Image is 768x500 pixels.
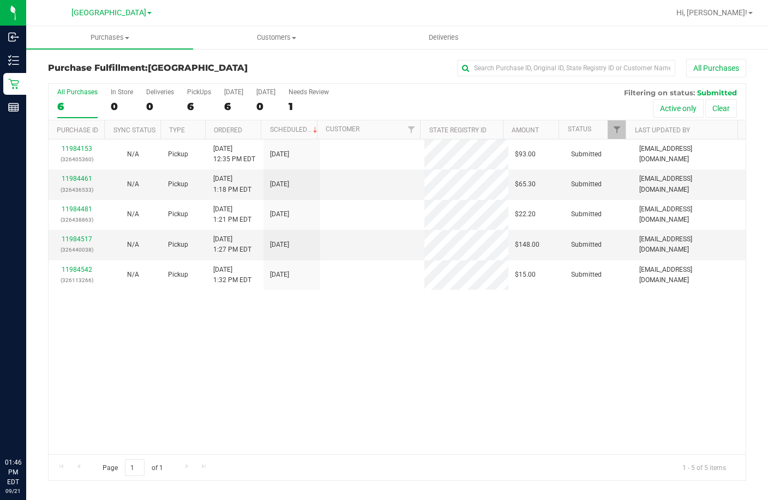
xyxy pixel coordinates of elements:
a: Filter [608,120,626,139]
div: In Store [111,88,133,96]
a: Customer [326,125,359,133]
a: 11984481 [62,205,92,213]
span: $22.20 [515,209,536,219]
button: N/A [127,149,139,160]
span: [DATE] [270,209,289,219]
button: N/A [127,240,139,250]
button: N/A [127,179,139,190]
div: All Purchases [57,88,98,96]
span: Hi, [PERSON_NAME]! [676,8,747,17]
span: [DATE] 12:35 PM EDT [213,144,255,164]
button: Clear [705,99,737,118]
span: [DATE] 1:27 PM EDT [213,234,251,255]
inline-svg: Reports [8,102,19,113]
span: [DATE] [270,179,289,190]
span: $15.00 [515,270,536,280]
span: [EMAIL_ADDRESS][DOMAIN_NAME] [639,265,739,285]
input: 1 [125,459,145,476]
a: Filter [402,120,420,139]
span: $148.00 [515,240,539,250]
button: All Purchases [686,59,746,77]
div: 0 [256,100,275,113]
span: 1 - 5 of 5 items [674,459,735,475]
span: [DATE] [270,270,289,280]
a: Deliveries [360,26,527,49]
div: PickUps [187,88,211,96]
p: (326440038) [55,245,99,255]
span: [EMAIL_ADDRESS][DOMAIN_NAME] [639,234,739,255]
span: [DATE] [270,240,289,250]
button: N/A [127,209,139,219]
div: Needs Review [289,88,329,96]
a: 11984517 [62,235,92,243]
span: Submitted [571,240,602,250]
span: Purchases [26,33,193,42]
span: Pickup [168,209,188,219]
span: [DATE] [270,149,289,160]
span: [DATE] 1:32 PM EDT [213,265,251,285]
div: [DATE] [256,88,275,96]
inline-svg: Inbound [8,32,19,42]
span: Pickup [168,149,188,160]
a: 11984461 [62,175,92,182]
span: Pickup [168,240,188,250]
span: Deliveries [414,33,473,42]
span: $93.00 [515,149,536,160]
a: Last Updated By [635,126,690,134]
p: (326438863) [55,215,99,225]
span: Not Applicable [127,180,139,188]
button: N/A [127,270,139,280]
div: [DATE] [224,88,243,96]
span: $65.30 [515,179,536,190]
span: Page of 1 [93,459,172,476]
p: 09/21 [5,487,21,495]
div: 6 [187,100,211,113]
a: Purchases [26,26,193,49]
inline-svg: Retail [8,78,19,89]
span: Not Applicable [127,271,139,278]
a: State Registry ID [429,126,487,134]
span: [GEOGRAPHIC_DATA] [148,63,248,73]
div: 0 [146,100,174,113]
span: Submitted [571,179,602,190]
a: Ordered [214,126,242,134]
span: Submitted [697,88,737,97]
input: Search Purchase ID, Original ID, State Registry ID or Customer Name... [457,60,675,76]
a: Scheduled [270,126,320,133]
div: 6 [57,100,98,113]
button: Active only [653,99,704,118]
iframe: Resource center [11,413,44,446]
a: Sync Status [113,126,155,134]
span: Submitted [571,209,602,219]
p: (326113266) [55,275,99,285]
a: 11984542 [62,266,92,273]
a: Type [169,126,185,134]
p: (326405360) [55,154,99,164]
p: 01:46 PM EDT [5,458,21,487]
a: Purchase ID [57,126,98,134]
span: [DATE] 1:18 PM EDT [213,174,251,194]
span: Submitted [571,270,602,280]
span: Not Applicable [127,150,139,158]
span: [DATE] 1:21 PM EDT [213,204,251,225]
span: Pickup [168,179,188,190]
span: [EMAIL_ADDRESS][DOMAIN_NAME] [639,144,739,164]
a: Customers [193,26,360,49]
span: [EMAIL_ADDRESS][DOMAIN_NAME] [639,174,739,194]
div: 0 [111,100,133,113]
h3: Purchase Fulfillment: [48,63,281,73]
div: 1 [289,100,329,113]
span: [GEOGRAPHIC_DATA] [71,8,146,17]
a: Amount [512,126,539,134]
a: 11984153 [62,145,92,153]
div: 6 [224,100,243,113]
span: Pickup [168,270,188,280]
span: [EMAIL_ADDRESS][DOMAIN_NAME] [639,204,739,225]
div: Deliveries [146,88,174,96]
span: Filtering on status: [624,88,695,97]
a: Status [568,125,591,133]
inline-svg: Inventory [8,55,19,66]
p: (326436533) [55,185,99,195]
span: Not Applicable [127,210,139,218]
span: Not Applicable [127,241,139,248]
